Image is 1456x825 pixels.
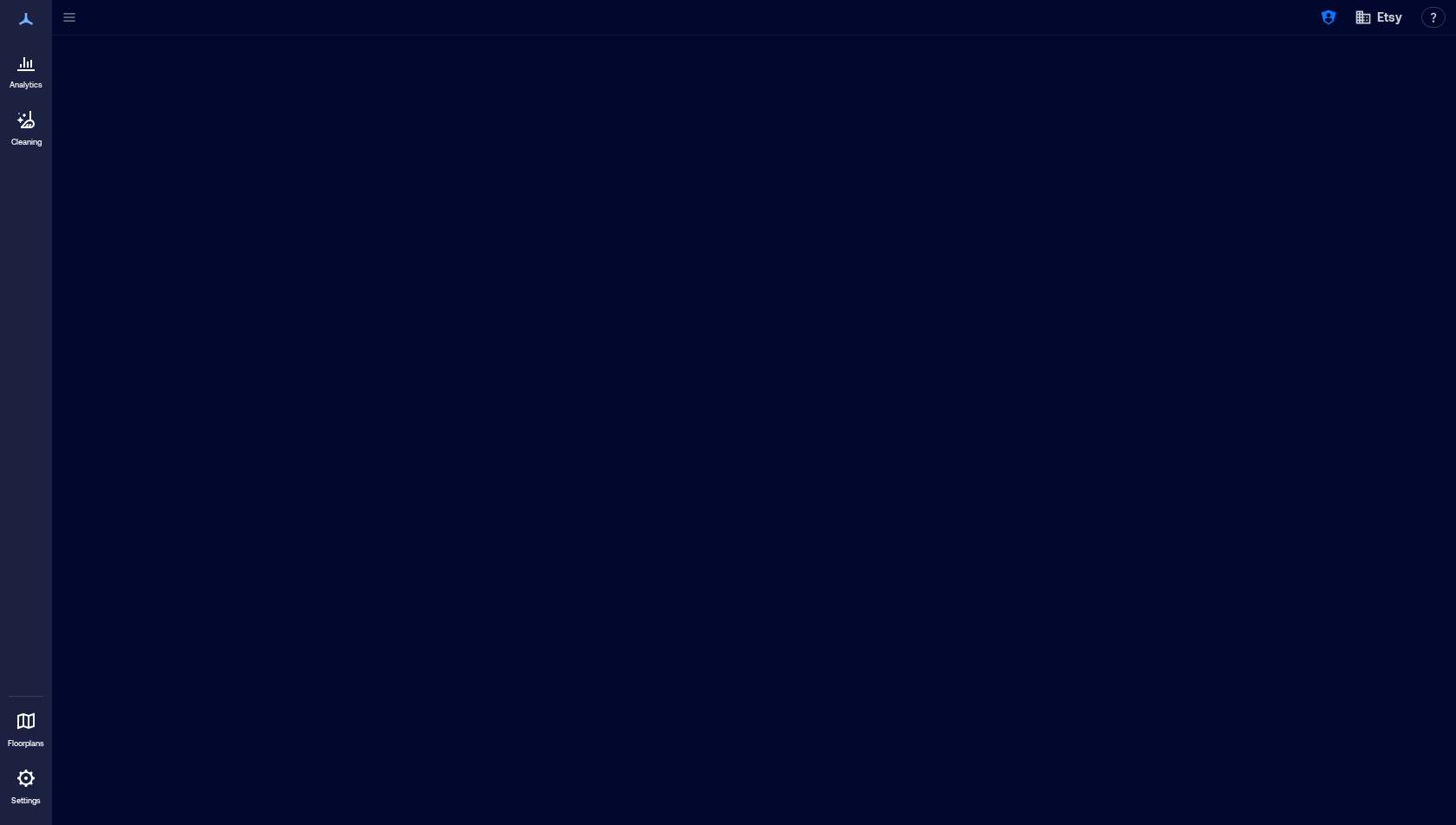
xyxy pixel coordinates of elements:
[4,42,48,95] a: Analytics
[1349,3,1407,31] button: Etsy
[1377,9,1402,26] span: Etsy
[10,80,42,90] p: Analytics
[3,700,49,754] a: Floorplans
[4,99,48,153] a: Cleaning
[8,738,44,749] p: Floorplans
[5,757,47,811] a: Settings
[11,796,41,806] p: Settings
[11,137,42,147] p: Cleaning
